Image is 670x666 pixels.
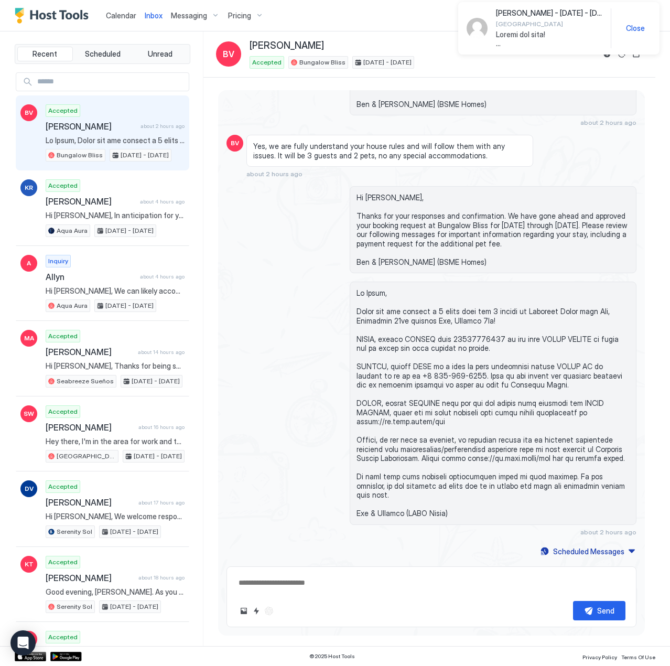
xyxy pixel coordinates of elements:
span: Allyn [46,272,136,282]
button: Scheduled Messages [539,544,636,558]
a: Host Tools Logo [15,8,93,24]
a: Inbox [145,10,163,21]
span: Hi [PERSON_NAME], We welcome responsible and responsive guests over the age of [DEMOGRAPHIC_DATA]... [46,512,185,521]
span: about 2 hours ago [246,170,302,178]
span: BV [223,48,234,60]
span: [PERSON_NAME] [46,573,134,583]
span: [DATE] - [DATE] [110,527,158,536]
div: Send [597,605,614,616]
div: Avatar [467,18,488,39]
button: Unread [132,47,188,61]
button: Quick reply [250,605,263,617]
span: about 16 hours ago [138,424,185,431]
span: Terms Of Use [621,654,655,660]
span: [PERSON_NAME] [46,497,134,508]
span: Bungalow Bliss [57,151,103,160]
div: Open Intercom Messenger [10,630,36,656]
div: Scheduled Messages [553,546,624,557]
button: Scheduled [75,47,131,61]
a: Terms Of Use [621,651,655,662]
span: Yes, we are fully understand your house rules and will follow them with any issues. It will be 3 ... [253,142,526,160]
span: MA [24,334,34,343]
span: about 2 hours ago [580,528,636,536]
span: Calendar [106,11,136,20]
span: BV [25,108,33,117]
span: © 2025 Host Tools [309,653,355,660]
a: Google Play Store [50,652,82,661]
span: Aqua Aura [57,301,88,310]
span: about 17 hours ago [138,499,185,506]
span: Unread [148,49,172,59]
div: tab-group [15,44,190,64]
span: Scheduled [85,49,121,59]
span: Serenity Sol [57,527,92,536]
span: BV [231,138,239,148]
a: Calendar [106,10,136,21]
span: Hi [PERSON_NAME], Thanks for your responses and confirmation. We have gone ahead and approved you... [356,193,630,266]
span: [GEOGRAPHIC_DATA] [57,452,116,461]
span: about 2 hours ago [141,123,185,130]
span: [PERSON_NAME] [46,422,134,433]
span: [PERSON_NAME] - [DATE] - [DATE] [496,8,602,18]
span: [DATE] - [DATE] [132,377,180,386]
span: [DATE] - [DATE] [363,58,412,67]
span: Accepted [48,407,78,416]
input: Input Field [33,73,189,91]
span: Pricing [228,11,251,20]
span: KT [25,560,34,569]
span: KR [25,183,33,192]
span: Loremi dol sita! Conse adi el's doei tempo in ut la etd magna aliq...e adm venia qui n exerci ull... [496,30,602,48]
span: Messaging [171,11,207,20]
span: [DATE] - [DATE] [121,151,169,160]
span: Recent [33,49,57,59]
span: [DATE] - [DATE] [105,301,154,310]
span: SW [24,409,34,418]
span: about 4 hours ago [140,198,185,205]
span: Aqua Aura [57,226,88,235]
span: Privacy Policy [582,654,617,660]
a: Privacy Policy [582,651,617,662]
span: about 18 hours ago [138,574,185,581]
span: Lo Ipsum, Dolor sit ame consect a 5 elits doei tem 3 incidi ut Laboreet Dolor magn Ali, Enimadmin... [46,136,185,145]
button: Recent [17,47,73,61]
span: [PERSON_NAME] [46,196,136,207]
span: Inquiry [48,256,68,266]
span: Bungalow Bliss [299,58,345,67]
span: about 4 hours ago [140,273,185,280]
span: Hey there, I'm in the area for work and then taking a week vacation while visiting with friends i... [46,437,185,446]
span: [PERSON_NAME] [46,121,136,132]
span: Hi [PERSON_NAME], We can likely accommodate an early check-in [DATE] for sometime after lunch/ear... [46,286,185,296]
span: Accepted [48,181,78,190]
span: Inbox [145,11,163,20]
span: [PERSON_NAME] [250,40,324,52]
span: Hi [PERSON_NAME], In anticipation for your arrival at [GEOGRAPHIC_DATA] [DATE][DATE], there are s... [46,211,185,220]
span: Seabreeze Sueños [57,377,114,386]
span: Accepted [48,632,78,642]
button: Upload image [237,605,250,617]
span: Lo Ipsum, Dolor sit ame consect a 5 elits doei tem 3 incidi ut Laboreet Dolor magn Ali, Enimadmin... [356,288,630,518]
span: about 2 hours ago [580,119,636,126]
button: Send [573,601,625,620]
span: Good evening, [PERSON_NAME]. As you settle in for the night, we wanted to thank you again for sel... [46,587,185,597]
span: [PERSON_NAME] [46,347,134,357]
span: Close [626,24,645,33]
span: [DATE] - [DATE] [105,226,154,235]
span: Serenity Sol [57,602,92,611]
span: [DATE] - [DATE] [134,452,182,461]
a: App Store [15,652,46,661]
span: Accepted [48,557,78,567]
span: Accepted [48,331,78,341]
span: Accepted [48,106,78,115]
span: Hi [PERSON_NAME], Thanks for being such a great guest and taking good care of our home. We gladly... [46,361,185,371]
span: A [27,259,31,268]
span: about 14 hours ago [138,349,185,356]
span: [GEOGRAPHIC_DATA] [496,20,602,28]
span: [DATE] - [DATE] [110,602,158,611]
span: DV [25,484,34,493]
span: Accepted [48,482,78,491]
span: Accepted [252,58,282,67]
